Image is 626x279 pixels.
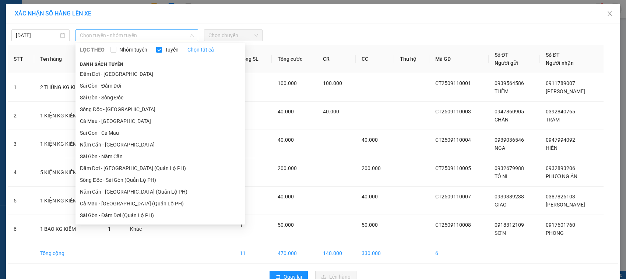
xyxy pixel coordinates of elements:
[34,45,102,73] th: Tên hàng
[546,145,558,151] span: HIỀN
[362,165,381,171] span: 200.000
[495,117,509,123] span: CHẤN
[546,194,575,199] span: 0387826103
[75,80,245,92] li: Sài Gòn - Đầm Dơi
[75,68,245,80] li: Đầm Dơi - [GEOGRAPHIC_DATA]
[429,45,489,73] th: Mã GD
[278,194,294,199] span: 40.000
[546,109,575,114] span: 0392840765
[75,115,245,127] li: Cà Mau - [GEOGRAPHIC_DATA]
[546,117,560,123] span: TRÂM
[234,45,272,73] th: Tổng SL
[495,80,524,86] span: 0939564586
[495,145,505,151] span: NGA
[116,46,150,54] span: Nhóm tuyến
[495,173,507,179] span: TÔ NI
[546,165,575,171] span: 0932893206
[495,60,518,66] span: Người gửi
[278,165,297,171] span: 200.000
[272,243,317,264] td: 470.000
[34,158,102,187] td: 5 KIỆN KG KIỂM
[607,11,613,17] span: close
[435,194,471,199] span: CT2509110007
[278,137,294,143] span: 40.000
[34,73,102,102] td: 2 THÙNG KG KIỂM
[495,137,524,143] span: 0939036546
[435,137,471,143] span: CT2509110004
[15,10,91,17] span: XÁC NHẬN SỐ HÀNG LÊN XE
[546,80,575,86] span: 0911789007
[272,45,317,73] th: Tổng cước
[124,215,154,243] td: Khác
[495,230,506,236] span: SƠN
[75,198,245,209] li: Cà Mau - [GEOGRAPHIC_DATA] (Quản Lộ PH)
[546,137,575,143] span: 0947994092
[323,109,339,114] span: 40.000
[34,215,102,243] td: 1 BAO KG KIỂM
[75,61,128,68] span: Danh sách tuyến
[546,52,560,58] span: Số ĐT
[323,80,342,86] span: 100.000
[108,226,111,232] span: 1
[8,158,34,187] td: 4
[546,88,585,94] span: [PERSON_NAME]
[546,222,575,228] span: 0917601760
[8,102,34,130] td: 2
[495,165,524,171] span: 0932679988
[208,30,258,41] span: Chọn chuyến
[75,92,245,103] li: Sài Gòn - Sông Đốc
[394,45,429,73] th: Thu hộ
[546,173,577,179] span: PHƯƠNG ÂN
[495,222,524,228] span: 0918312109
[435,222,471,228] span: CT2509110008
[362,222,378,228] span: 50.000
[495,194,524,199] span: 0939389238
[362,137,378,143] span: 40.000
[75,127,245,139] li: Sài Gòn - Cà Mau
[8,73,34,102] td: 1
[546,230,564,236] span: PHONG
[495,88,509,94] span: THÊM
[75,162,245,174] li: Đầm Dơi - [GEOGRAPHIC_DATA] (Quản Lộ PH)
[162,46,182,54] span: Tuyến
[34,187,102,215] td: 1 KIỆN KG KIỂM
[16,31,59,39] input: 11/09/2025
[234,243,272,264] td: 11
[80,30,194,41] span: Chọn tuyến - nhóm tuyến
[8,130,34,158] td: 3
[317,243,356,264] td: 140.000
[546,60,574,66] span: Người nhận
[75,139,245,151] li: Năm Căn - [GEOGRAPHIC_DATA]
[435,165,471,171] span: CT2509110005
[599,4,620,24] button: Close
[75,186,245,198] li: Năm Căn - [GEOGRAPHIC_DATA] (Quản Lộ PH)
[240,222,243,228] span: 1
[34,102,102,130] td: 1 KIỆN KG KIỂM
[8,45,34,73] th: STT
[356,45,394,73] th: CC
[34,243,102,264] td: Tổng cộng
[278,80,297,86] span: 100.000
[435,80,471,86] span: CT2509110001
[8,215,34,243] td: 6
[317,45,356,73] th: CR
[75,103,245,115] li: Sông Đốc - [GEOGRAPHIC_DATA]
[495,52,509,58] span: Số ĐT
[495,109,524,114] span: 0947860905
[278,222,294,228] span: 50.000
[546,202,585,208] span: [PERSON_NAME]
[75,209,245,221] li: Sài Gòn - Đầm Dơi (Quản Lộ PH)
[75,151,245,162] li: Sài Gòn - Năm Căn
[187,46,214,54] a: Chọn tất cả
[356,243,394,264] td: 330.000
[278,109,294,114] span: 40.000
[80,46,105,54] span: LỌC THEO
[190,33,194,38] span: down
[75,221,245,233] li: Sài Gòn - Sông Đốc (Quản Lộ PH)
[495,202,507,208] span: GIAO
[429,243,489,264] td: 6
[75,174,245,186] li: Sông Đốc - Sài Gòn (Quản Lộ PH)
[34,130,102,158] td: 1 KIỆN KG KIỂM
[435,109,471,114] span: CT2509110003
[8,187,34,215] td: 5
